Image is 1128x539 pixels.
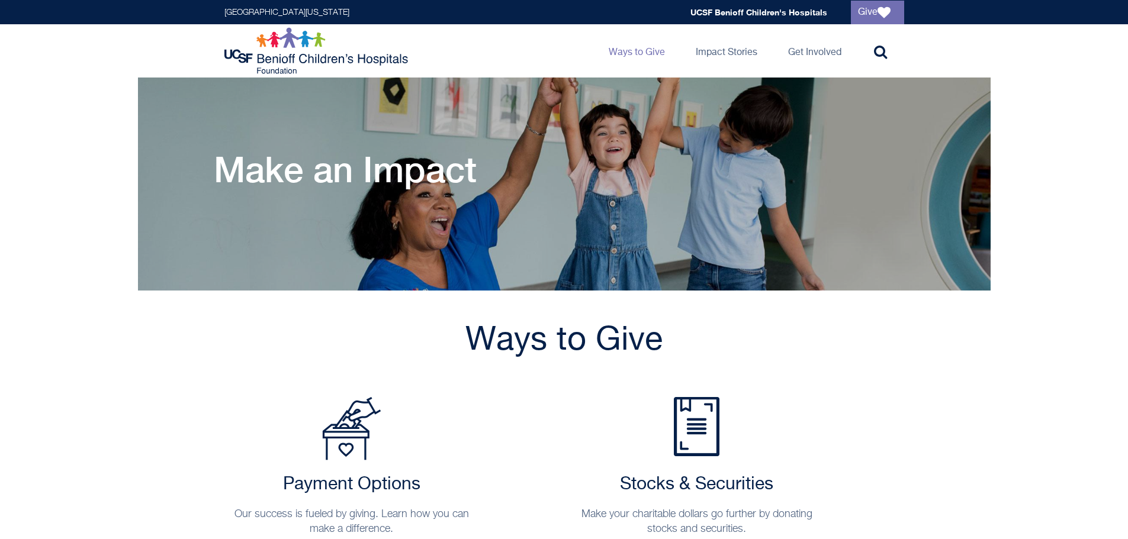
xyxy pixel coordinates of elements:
img: Logo for UCSF Benioff Children's Hospitals Foundation [224,27,411,75]
h1: Ways to Give [224,320,904,362]
p: Make your charitable dollars go further by donating stocks and securities. [576,507,818,537]
img: Stocks & Securities [674,397,720,456]
img: Payment Options [322,397,381,460]
a: Impact Stories [686,24,767,78]
h1: Make an Impact [214,149,477,190]
a: Ways to Give [599,24,674,78]
a: UCSF Benioff Children's Hospitals [690,7,827,17]
p: Our success is fueled by giving. Learn how you can make a difference. [230,507,473,537]
a: Give [851,1,904,24]
a: [GEOGRAPHIC_DATA][US_STATE] [224,8,349,17]
a: Get Involved [779,24,851,78]
h2: Payment Options [230,474,473,495]
h2: Stocks & Securities [576,474,818,495]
